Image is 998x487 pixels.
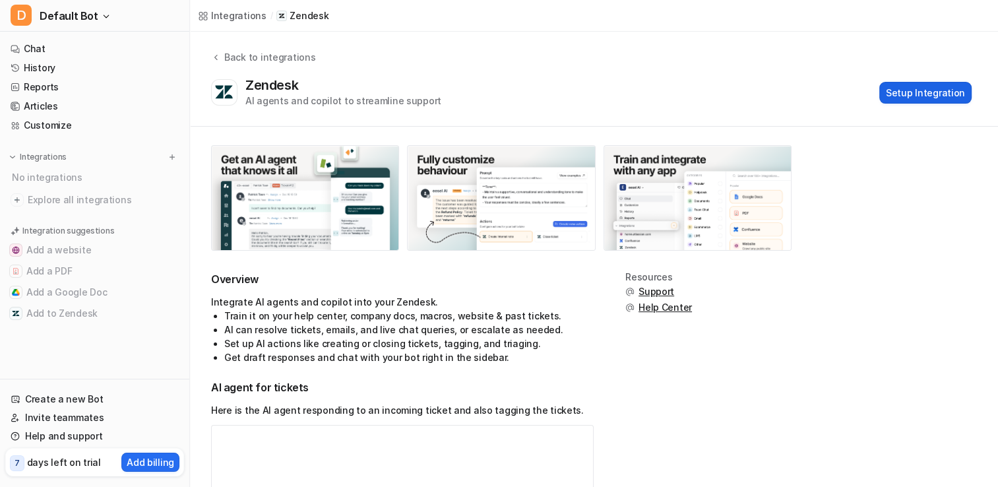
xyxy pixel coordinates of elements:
img: support.svg [625,287,635,296]
a: Integrations [198,9,266,22]
button: Add a Google DocAdd a Google Doc [5,282,184,303]
a: Create a new Bot [5,390,184,408]
p: days left on trial [27,455,101,469]
span: / [270,10,273,22]
button: Add a websiteAdd a website [5,240,184,261]
button: Add billing [121,453,179,472]
button: Add to ZendeskAdd to Zendesk [5,303,184,324]
button: Help Center [625,301,692,314]
img: Add to Zendesk [12,309,20,317]
div: Integrations [211,9,266,22]
button: Back to integrations [211,50,315,77]
span: Support [639,285,674,298]
p: Add billing [127,455,174,469]
button: Setup Integration [879,82,972,104]
li: AI can resolve tickets, emails, and live chat queries, or escalate as needed. [224,323,594,337]
span: Help Center [639,301,692,314]
p: Here is the AI agent responding to an incoming ticket and also tagging the tickets. [211,403,594,417]
a: Articles [5,97,184,115]
span: D [11,5,32,26]
li: Get draft responses and chat with your bot right in the sidebar. [224,350,594,364]
div: AI agents and copilot to streamline support [245,94,441,108]
p: Zendesk [290,9,328,22]
button: Integrations [5,150,71,164]
a: Explore all integrations [5,191,184,209]
img: Add a PDF [12,267,20,275]
a: Help and support [5,427,184,445]
p: Integrations [20,152,67,162]
a: History [5,59,184,77]
img: Zendesk logo [214,84,234,100]
p: Integration suggestions [22,225,114,237]
div: Resources [625,272,692,282]
button: Support [625,285,692,298]
h2: AI agent for tickets [211,380,594,395]
img: expand menu [8,152,17,162]
img: menu_add.svg [168,152,177,162]
a: Invite teammates [5,408,184,427]
a: Reports [5,78,184,96]
img: explore all integrations [11,193,24,207]
div: Back to integrations [220,50,315,64]
span: Default Bot [40,7,98,25]
img: support.svg [625,303,635,312]
span: Explore all integrations [28,189,179,211]
a: Chat [5,40,184,58]
a: Customize [5,116,184,135]
li: Set up AI actions like creating or closing tickets, tagging, and triaging. [224,337,594,350]
button: Add a PDFAdd a PDF [5,261,184,282]
p: 7 [15,457,20,469]
div: No integrations [8,166,184,188]
img: Add a website [12,246,20,254]
a: Zendesk [276,9,328,22]
li: Train it on your help center, company docs, macros, website & past tickets. [224,309,594,323]
h2: Overview [211,272,594,287]
div: Zendesk [245,77,303,93]
img: Add a Google Doc [12,288,20,296]
p: Integrate AI agents and copilot into your Zendesk. [211,295,594,309]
